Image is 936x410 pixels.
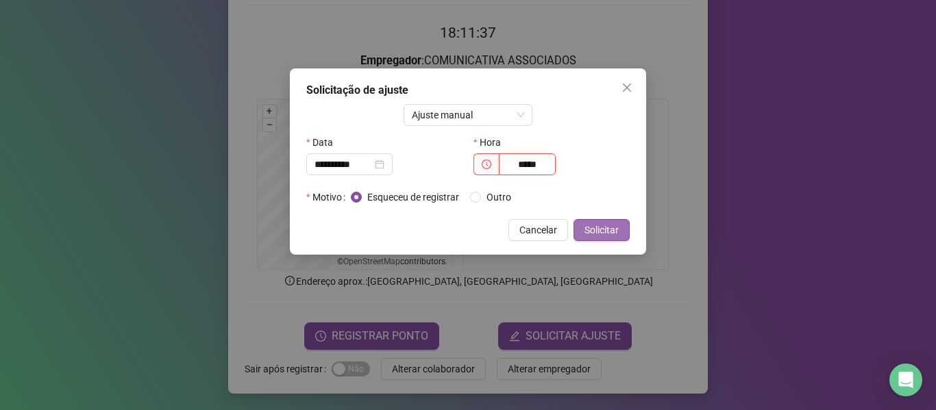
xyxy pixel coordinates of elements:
span: Ajuste manual [412,105,525,125]
span: close [621,82,632,93]
span: Outro [481,190,517,205]
span: Solicitar [584,222,619,238]
label: Hora [473,131,510,153]
label: Motivo [306,186,351,208]
div: Open Intercom Messenger [889,363,922,396]
span: Esqueceu de registrar [362,190,465,205]
label: Data [306,131,342,153]
span: Cancelar [519,222,557,238]
span: clock-circle [482,159,491,169]
button: Cancelar [508,219,568,241]
button: Solicitar [574,219,630,241]
button: Close [616,77,638,99]
div: Solicitação de ajuste [306,82,630,99]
